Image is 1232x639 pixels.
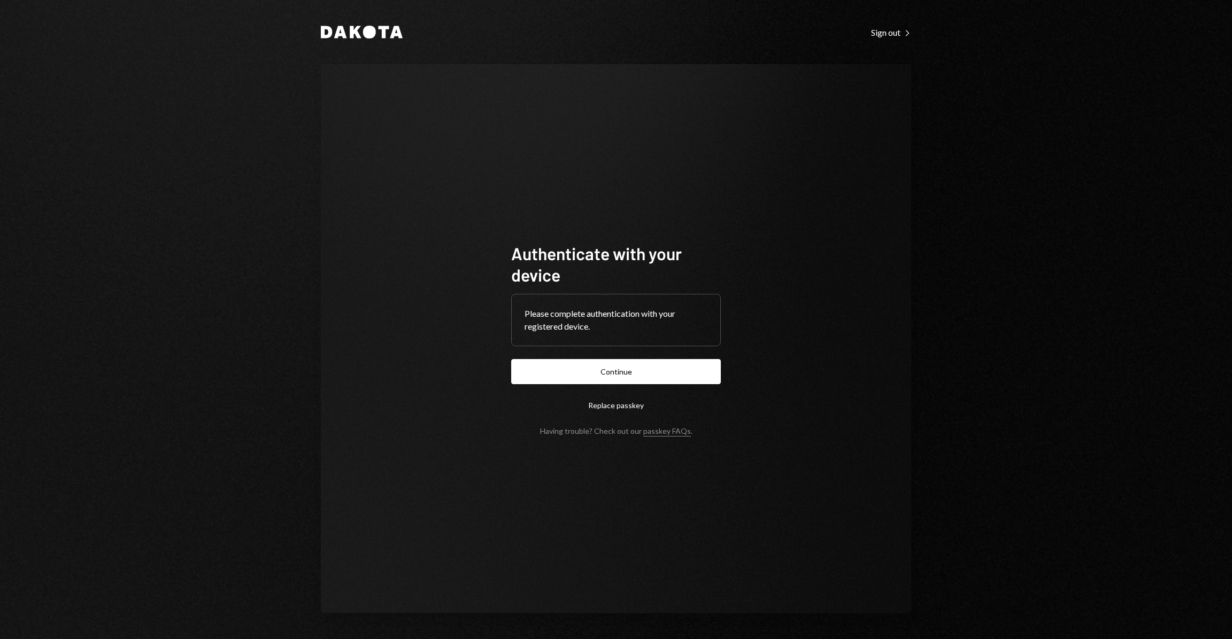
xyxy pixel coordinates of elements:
div: Having trouble? Check out our . [540,426,692,435]
button: Replace passkey [511,393,721,418]
a: Sign out [871,26,911,38]
button: Continue [511,359,721,384]
div: Please complete authentication with your registered device. [525,307,707,333]
a: passkey FAQs [643,426,691,437]
div: Sign out [871,27,911,38]
h1: Authenticate with your device [511,243,721,285]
